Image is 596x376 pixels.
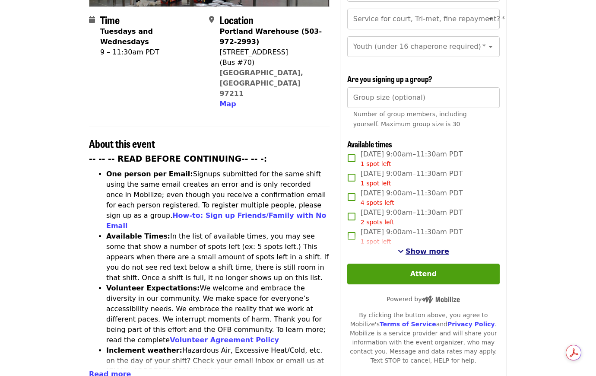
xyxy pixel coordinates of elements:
[380,321,436,328] a: Terms of Service
[219,69,303,98] a: [GEOGRAPHIC_DATA], [GEOGRAPHIC_DATA] 97211
[106,284,200,292] strong: Volunteer Expectations:
[485,13,497,25] button: Open
[89,136,155,151] span: About this event
[106,231,330,283] li: In the list of available times, you may see some that show a number of spots left (ex: 5 spots le...
[100,47,202,57] div: 9 – 11:30am PDT
[89,16,95,24] i: calendar icon
[219,57,322,68] div: (Bus #70)
[406,247,449,255] span: Show more
[106,211,327,230] a: How-to: Sign up Friends/Family with No Email
[353,111,467,127] span: Number of group members, including yourself. Maximum group size is 30
[170,336,279,344] a: Volunteer Agreement Policy
[100,12,120,27] span: Time
[447,321,495,328] a: Privacy Policy
[398,246,449,257] button: See more timeslots
[219,99,236,109] button: Map
[106,169,330,231] li: Signups submitted for the same shift using the same email creates an error and is only recorded o...
[485,41,497,53] button: Open
[347,311,500,365] div: By clicking the button above, you agree to Mobilize's and . Mobilize is a service provider and wi...
[361,207,463,227] span: [DATE] 9:00am–11:30am PDT
[422,296,460,303] img: Powered by Mobilize
[347,73,432,84] span: Are you signing up a group?
[361,169,463,188] span: [DATE] 9:00am–11:30am PDT
[219,27,322,46] strong: Portland Warehouse (503-972-2993)
[361,199,394,206] span: 4 spots left
[100,27,153,46] strong: Tuesdays and Wednesdays
[89,154,267,163] strong: -- -- -- READ BEFORE CONTINUING-- -- -:
[361,160,391,167] span: 1 spot left
[361,188,463,207] span: [DATE] 9:00am–11:30am PDT
[106,346,182,354] strong: Inclement weather:
[347,87,500,108] input: [object Object]
[347,138,392,150] span: Available times
[387,296,460,303] span: Powered by
[106,232,170,240] strong: Available Times:
[219,12,254,27] span: Location
[219,47,322,57] div: [STREET_ADDRESS]
[106,283,330,345] li: We welcome and embrace the diversity in our community. We make space for everyone’s accessibility...
[361,149,463,169] span: [DATE] 9:00am–11:30am PDT
[361,180,391,187] span: 1 spot left
[219,100,236,108] span: Map
[361,219,394,226] span: 2 spots left
[361,238,391,245] span: 1 spot left
[361,227,463,246] span: [DATE] 9:00am–11:30am PDT
[209,16,214,24] i: map-marker-alt icon
[106,170,193,178] strong: One person per Email:
[347,264,500,284] button: Attend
